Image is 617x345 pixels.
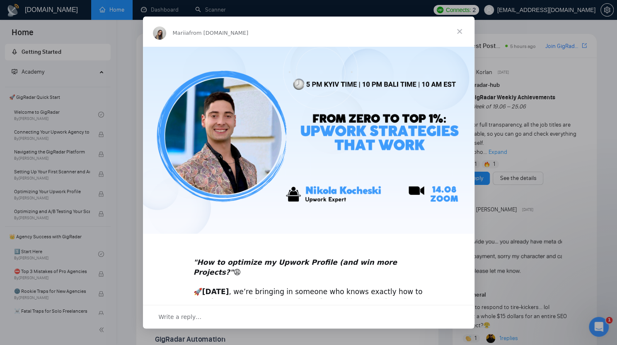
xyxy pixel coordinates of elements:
span: Mariia [173,30,189,36]
i: "How to optimize my Upwork Profile (and win more Projects?" [194,258,397,276]
span: from [DOMAIN_NAME] [189,30,248,36]
span: Write a reply… [159,311,202,322]
b: 😩 [194,258,397,276]
b: real results [285,297,330,306]
b: [DATE] [202,287,229,296]
img: Profile image for Mariia [153,26,166,40]
span: Close [445,17,474,46]
div: 🚀 , we’re bringing in someone who knows exactly how to turn into - and has done it at the highest... [194,248,424,317]
div: Open conversation and reply [143,305,474,328]
b: those questions [208,297,271,306]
